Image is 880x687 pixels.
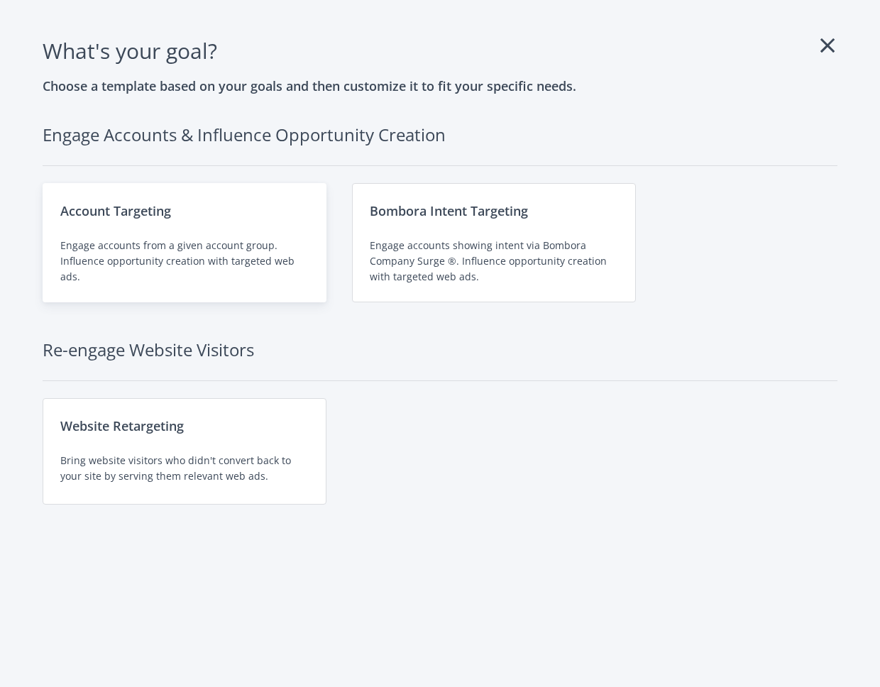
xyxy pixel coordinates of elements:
h2: Engage Accounts & Influence Opportunity Creation [43,121,837,166]
div: Website Retargeting [60,416,309,436]
div: Engage accounts from a given account group. Influence opportunity creation with targeted web ads. [60,238,309,285]
h2: Re-engage Website Visitors [43,336,837,381]
div: Bring website visitors who didn't convert back to your site by serving them relevant web ads. [60,453,309,484]
div: Account Targeting [60,201,309,221]
h1: What's your goal ? [43,34,837,67]
div: Bombora Intent Targeting [370,201,618,221]
div: Engage accounts showing intent via Bombora Company Surge ®. Influence opportunity creation with t... [370,238,618,285]
h3: Choose a template based on your goals and then customize it to fit your specific needs. [43,76,837,96]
